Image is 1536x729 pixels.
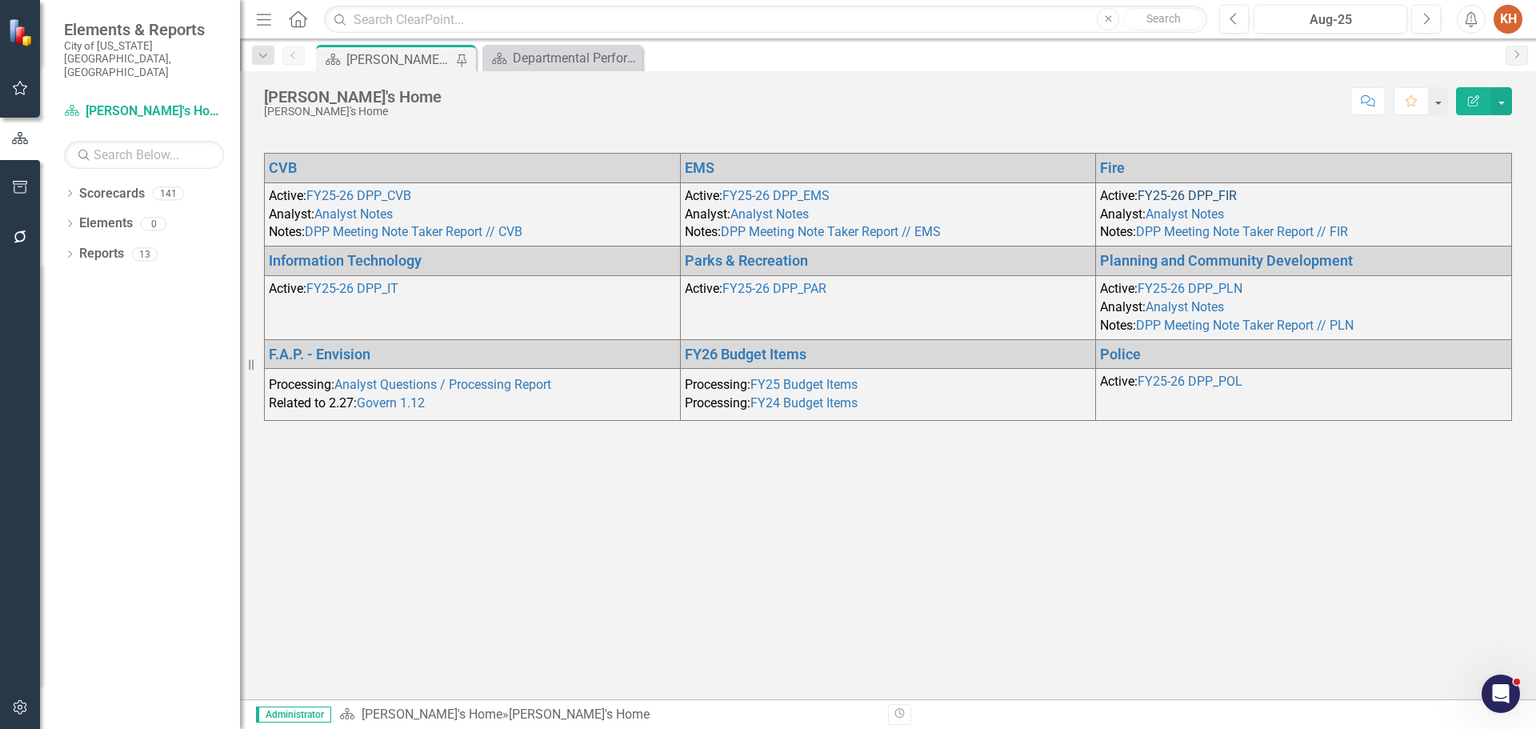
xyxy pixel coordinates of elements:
a: FY25 Budget Items [750,377,858,392]
a: FY24 Budget Items [750,395,858,411]
a: FY25-26 DPP_PAR [722,281,826,296]
small: City of [US_STATE][GEOGRAPHIC_DATA], [GEOGRAPHIC_DATA] [64,39,224,78]
span: Administrator [256,707,331,723]
p: Processing: Related to 2.27: [269,376,676,413]
a: Parks & Recreation [685,252,808,269]
a: Analyst Notes [1146,206,1224,222]
a: DPP Meeting Note Taker Report // EMS [721,224,941,239]
button: Search [1123,8,1203,30]
a: CVB [269,159,297,176]
p: Active: [685,280,1092,335]
a: Govern 1.12 [357,395,425,411]
div: » [339,706,876,724]
p: Active: Analyst: Notes: [1100,280,1507,335]
a: FY25-26 DPP_IT [306,281,398,296]
a: [PERSON_NAME]'s Home [64,102,224,121]
a: FY25-26 DPP_EMS [722,188,830,203]
div: 141 [153,186,184,200]
a: Analyst Notes [730,206,809,222]
span: Elements & Reports [64,20,224,39]
div: [PERSON_NAME]'s Home [346,50,452,70]
a: DPP Meeting Note Taker Report // FIR [1136,224,1348,239]
a: FY25-26 DPP_FIR [1138,188,1237,203]
p: Active: Analyst: Notes: [685,187,1092,242]
button: Aug-25 [1254,5,1407,34]
p: Active: Analyst: Notes: [269,187,676,242]
a: Reports [79,245,124,263]
a: FY25-26 DPP_CVB [306,188,411,203]
p: Active: Analyst: Notes: [1100,187,1507,242]
input: Search ClearPoint... [324,6,1207,34]
p: Processing: Processing: [685,376,1092,413]
a: Information Technology [269,252,422,269]
input: Search Below... [64,141,224,169]
a: Police [1100,346,1141,362]
a: FY25-26 DPP_PLN [1138,281,1242,296]
a: Analyst Questions / Processing Report [334,377,551,392]
p: Active: [1100,373,1507,395]
a: DPP Meeting Note Taker Report // PLN [1136,318,1354,333]
a: F.A.P. - Envision [269,346,370,362]
div: Aug-25 [1259,10,1402,30]
a: FY26 Budget Items [685,346,806,362]
a: Analyst Notes [1146,299,1224,314]
div: [PERSON_NAME]'s Home [509,707,650,722]
div: Departmental Performance Plans - 3 Columns [513,48,638,68]
a: EMS [685,159,714,176]
a: DPP Meeting Note Taker Report // CVB [305,224,522,239]
a: Scorecards [79,185,145,203]
a: Analyst Notes [314,206,393,222]
span: Search [1146,12,1181,25]
div: [PERSON_NAME]'s Home [264,88,442,106]
iframe: Intercom live chat [1482,675,1520,713]
a: FY25-26 DPP_POL [1138,374,1242,389]
a: Departmental Performance Plans - 3 Columns [486,48,638,68]
a: Elements [79,214,133,233]
img: ClearPoint Strategy [8,18,36,46]
p: Active: [269,280,676,335]
button: KH [1494,5,1522,34]
div: [PERSON_NAME]'s Home [264,106,442,118]
div: 13 [132,247,158,261]
div: 0 [141,217,166,230]
a: [PERSON_NAME]'s Home [362,707,502,722]
a: Fire [1100,159,1125,176]
a: Planning and Community Development [1100,252,1353,269]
